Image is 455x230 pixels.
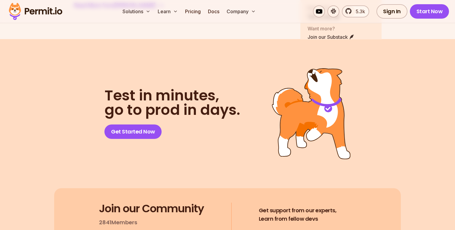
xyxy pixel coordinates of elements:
h3: Join our Community [99,203,204,215]
p: 2841 Members [99,218,137,227]
span: Test in minutes, [104,88,240,103]
p: Want more? [308,25,354,32]
a: Pricing [183,5,203,17]
a: Start Now [410,4,449,19]
a: Join our Substack [308,33,354,41]
span: Get support from our experts, [259,206,337,215]
a: Sign In [376,4,407,19]
button: Company [224,5,258,17]
button: Learn [155,5,180,17]
h4: Learn from fellow devs [259,206,337,223]
a: Docs [206,5,222,17]
button: Solutions [120,5,153,17]
span: 5.3k [352,8,365,15]
a: Get Started Now [104,124,162,139]
img: Permit logo [6,1,65,22]
h2: go to prod in days. [104,88,240,117]
a: 5.3k [342,5,369,17]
